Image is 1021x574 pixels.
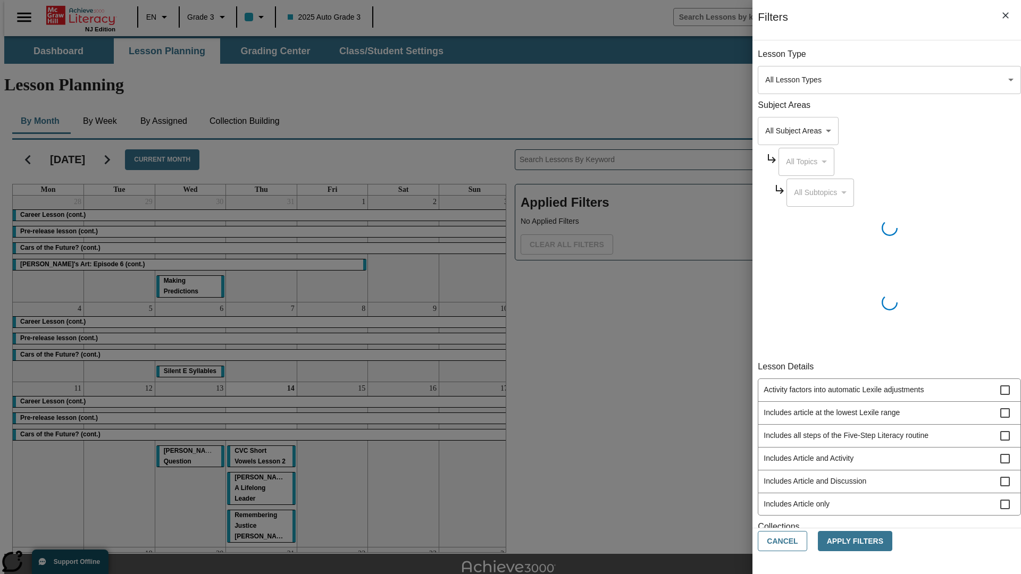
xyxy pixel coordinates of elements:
div: Includes Article only [758,493,1020,516]
span: Includes Article and Activity [764,453,1000,464]
div: Includes article at the lowest Lexile range [758,402,1020,425]
span: Includes all steps of the Five-Step Literacy routine [764,430,1000,441]
div: Includes Article and Activity [758,448,1020,470]
h1: Filters [758,11,788,40]
button: Apply Filters [818,531,892,552]
span: Activity factors into automatic Lexile adjustments [764,384,1000,395]
span: Includes Article only [764,499,1000,510]
div: Includes all steps of the Five-Step Literacy routine [758,425,1020,448]
div: Select a lesson type [758,66,1021,94]
p: Collections [758,521,1021,533]
div: Select a Subject Area [779,148,834,176]
span: Includes article at the lowest Lexile range [764,407,1000,418]
div: Includes Article and Discussion [758,470,1020,493]
p: Lesson Type [758,48,1021,61]
button: Close Filters side menu [994,4,1017,27]
div: Activity factors into automatic Lexile adjustments [758,379,1020,402]
div: Select a Subject Area [786,179,854,207]
p: Lesson Details [758,361,1021,373]
p: Subject Areas [758,99,1021,112]
button: Cancel [758,531,807,552]
span: Includes Article and Discussion [764,476,1000,487]
ul: Lesson Details [758,378,1021,516]
div: Select a Subject Area [758,117,839,145]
